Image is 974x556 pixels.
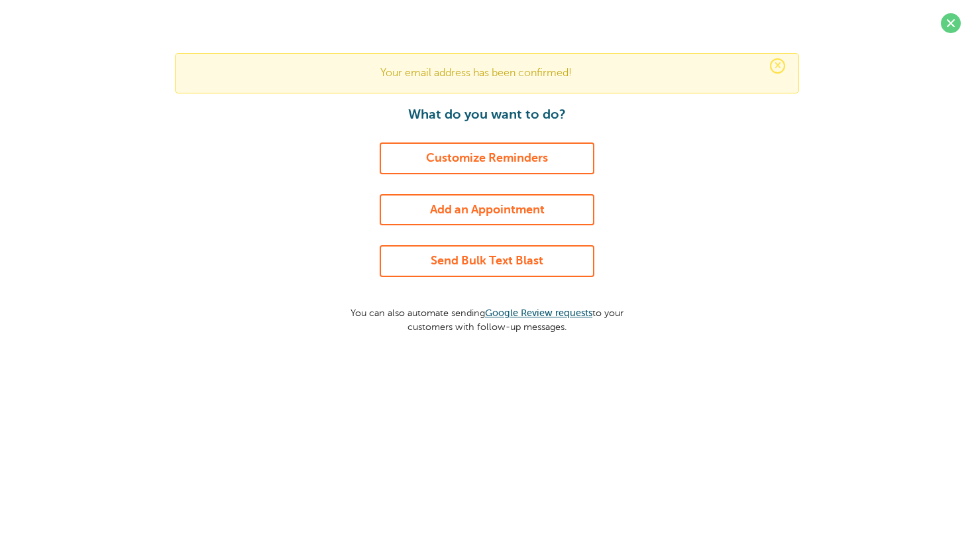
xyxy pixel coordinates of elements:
a: Add an Appointment [380,194,594,226]
a: Send Bulk Text Blast [380,245,594,277]
a: Customize Reminders [380,142,594,174]
span: × [770,58,785,74]
h1: What do you want to do? [338,107,636,123]
p: Your email address has been confirmed! [189,67,785,80]
p: You can also automate sending to your customers with follow-up messages. [338,297,636,333]
a: Google Review requests [485,307,592,318]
